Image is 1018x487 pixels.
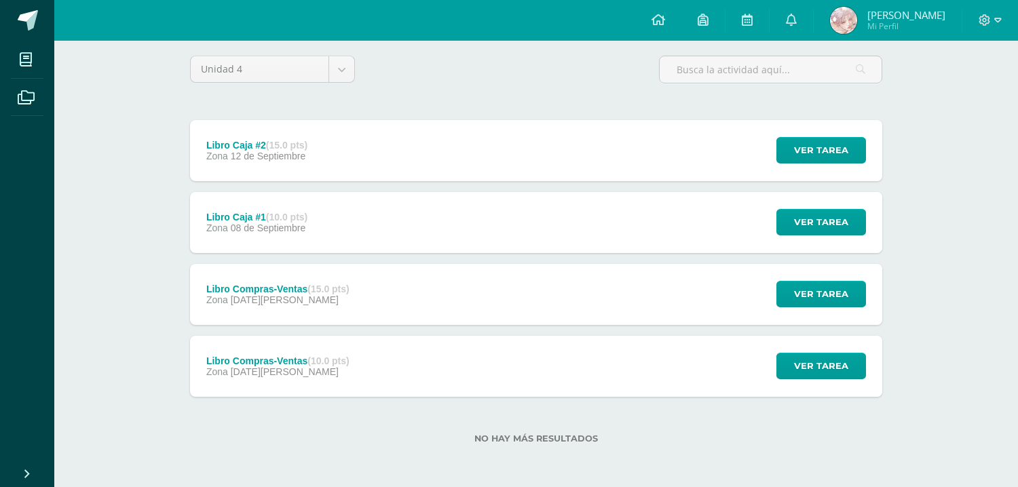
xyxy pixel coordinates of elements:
[231,222,306,233] span: 08 de Septiembre
[867,20,945,32] span: Mi Perfil
[660,56,882,83] input: Busca la actividad aquí...
[794,210,848,235] span: Ver tarea
[206,294,228,305] span: Zona
[206,222,228,233] span: Zona
[794,281,848,307] span: Ver tarea
[206,140,307,151] div: Libro Caja #2
[776,137,866,163] button: Ver tarea
[794,138,848,163] span: Ver tarea
[190,433,882,444] label: No hay más resultados
[231,294,339,305] span: [DATE][PERSON_NAME]
[206,212,307,222] div: Libro Caja #1
[307,284,349,294] strong: (15.0 pts)
[776,281,866,307] button: Ver tarea
[794,353,848,378] span: Ver tarea
[266,212,307,222] strong: (10.0 pts)
[830,7,857,34] img: 516c3d79744dff6a87ce3e10d8c9a27c.png
[266,140,307,151] strong: (15.0 pts)
[776,209,866,235] button: Ver tarea
[307,355,349,366] strong: (10.0 pts)
[231,366,339,377] span: [DATE][PERSON_NAME]
[231,151,306,161] span: 12 de Septiembre
[867,8,945,22] span: [PERSON_NAME]
[206,366,228,377] span: Zona
[191,56,354,82] a: Unidad 4
[206,151,228,161] span: Zona
[201,56,318,82] span: Unidad 4
[206,355,350,366] div: Libro Compras-Ventas
[206,284,350,294] div: Libro Compras-Ventas
[776,353,866,379] button: Ver tarea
